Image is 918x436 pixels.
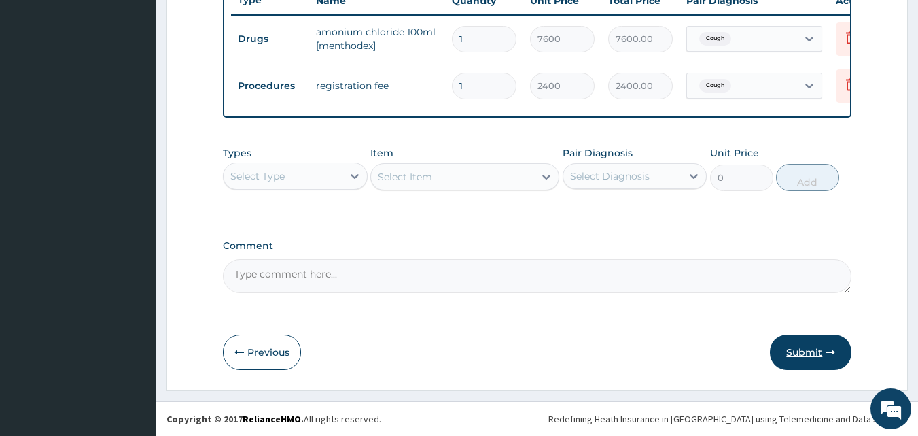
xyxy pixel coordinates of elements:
div: Chat with us now [71,76,228,94]
div: Select Diagnosis [570,169,650,183]
footer: All rights reserved. [156,401,918,436]
span: Cough [699,79,731,93]
label: Item [370,146,393,160]
td: Procedures [231,73,309,99]
label: Types [223,148,251,159]
td: registration fee [309,72,445,99]
button: Submit [770,335,851,370]
label: Pair Diagnosis [563,146,633,160]
a: RelianceHMO [243,413,301,425]
div: Select Type [230,169,285,183]
div: Redefining Heath Insurance in [GEOGRAPHIC_DATA] using Telemedicine and Data Science! [548,412,908,426]
button: Previous [223,335,301,370]
img: d_794563401_company_1708531726252_794563401 [25,68,55,102]
span: Cough [699,32,731,46]
textarea: Type your message and hit 'Enter' [7,291,259,339]
td: Drugs [231,27,309,52]
td: amonium chloride 100ml [menthodex] [309,18,445,59]
button: Add [776,164,839,191]
label: Unit Price [710,146,759,160]
label: Comment [223,240,852,252]
span: We're online! [79,131,188,269]
strong: Copyright © 2017 . [166,413,304,425]
div: Minimize live chat window [223,7,255,39]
